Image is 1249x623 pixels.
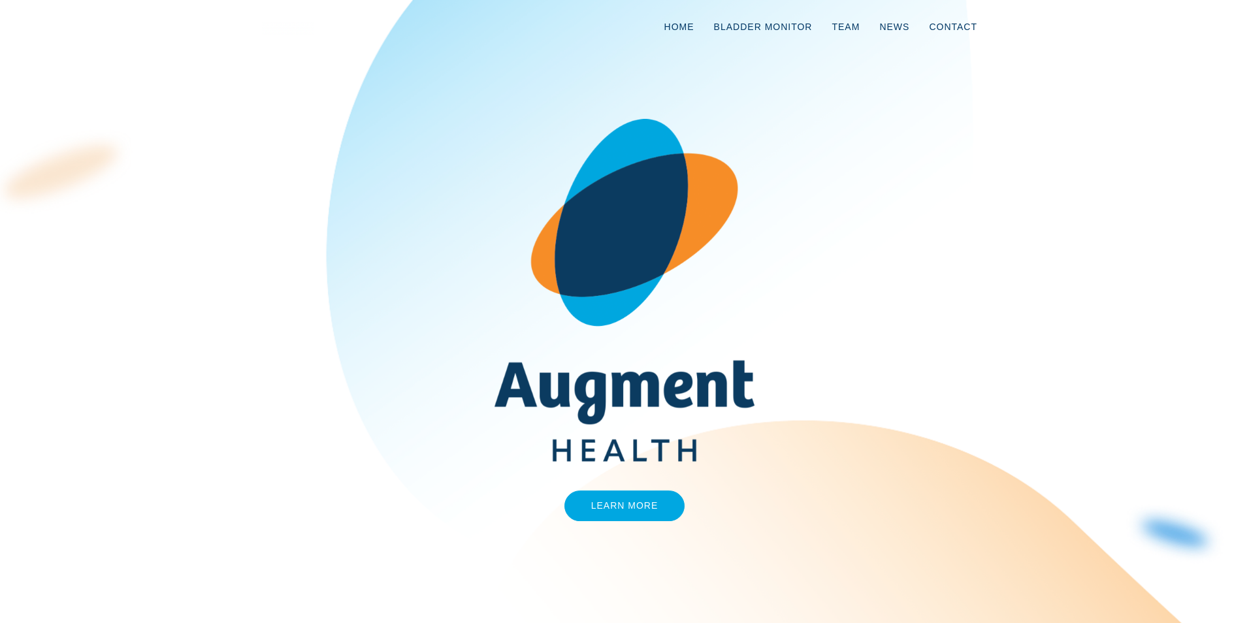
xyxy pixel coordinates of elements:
img: logo [262,22,314,35]
a: Learn More [564,490,685,521]
a: Contact [919,5,987,48]
a: Home [655,5,704,48]
a: Bladder Monitor [704,5,822,48]
img: AugmentHealth_FullColor_Transparent.png [485,119,765,462]
a: News [869,5,919,48]
a: Team [822,5,869,48]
